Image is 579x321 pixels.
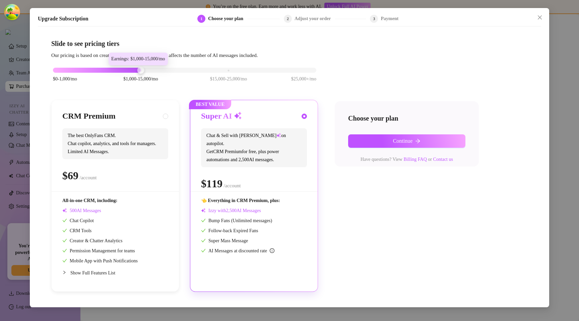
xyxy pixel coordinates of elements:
[270,248,274,253] span: info-circle
[433,157,453,162] a: Contact us
[62,111,116,122] h3: CRM Premium
[210,75,247,83] span: $15,000-25,000/mo
[51,39,528,48] h4: Slide to see pricing tiers
[287,16,289,21] span: 2
[5,5,19,19] button: Open Tanstack query devtools
[62,198,118,203] span: All-in-one CRM, including:
[62,170,78,182] span: $
[537,15,542,20] span: close
[348,114,465,123] h4: Choose your plan
[201,238,206,243] span: check
[189,100,231,109] span: BEST VALUE
[361,157,453,162] span: Have questions? View or
[534,12,545,23] button: Close
[62,228,67,233] span: check
[208,15,247,23] div: Choose your plan
[208,248,274,253] span: AI Messages at discounted rate
[393,138,413,144] span: Continue
[201,198,280,203] span: 👈 Everything in CRM Premium, plus:
[201,238,248,243] span: Super Mass Message
[62,258,67,263] span: check
[291,75,316,83] span: $25,000+/mo
[62,238,67,243] span: check
[80,175,97,180] span: /account
[123,75,158,83] span: $1,000-15,000/mo
[201,228,206,233] span: check
[201,178,222,190] span: $
[201,228,258,233] span: Follow-back Expired Fans
[201,208,261,213] span: Izzy with AI Messages
[62,218,94,223] span: Chat Copilot
[62,208,101,213] span: AI Messages
[51,53,258,58] span: Our pricing is based on creator's monthly earnings. It also affects the number of AI messages inc...
[62,270,66,274] span: collapsed
[62,248,67,253] span: check
[38,15,88,23] h5: Upgrade Subscription
[201,248,206,253] span: check
[201,218,206,223] span: check
[201,128,307,167] span: Chat & Sell with [PERSON_NAME] on autopilot. Get CRM Premium for free, plus power automations and...
[200,16,202,21] span: 1
[415,138,421,144] span: arrow-right
[534,15,545,20] span: Close
[109,53,168,65] div: Earnings: $1,000-15,000/mo
[62,258,138,263] span: Mobile App with Push Notifications
[201,218,272,223] span: Bump Fans (Unlimited messages)
[62,248,135,253] span: Permission Management for teams
[201,111,242,122] h3: Super AI
[348,134,465,148] button: Continuearrow-right
[62,218,67,223] span: check
[224,183,241,188] span: /account
[62,128,168,159] span: The best OnlyFans CRM. Chat copilot, analytics, and tools for managers. Limited AI Messages.
[295,15,335,23] div: Adjust your order
[53,75,77,83] span: $0-1,000/mo
[403,157,427,162] a: Billing FAQ
[62,265,168,281] div: Show Full Features List
[381,15,398,23] div: Payment
[62,228,91,233] span: CRM Tools
[70,270,115,275] span: Show Full Features List
[373,16,375,21] span: 3
[62,238,122,243] span: Creator & Chatter Analytics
